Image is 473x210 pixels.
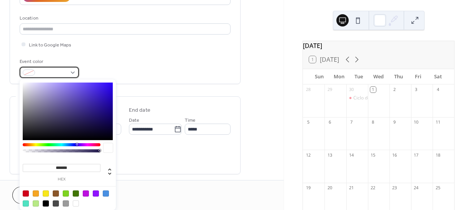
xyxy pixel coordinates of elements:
div: #417505 [73,190,79,197]
div: #50E3C2 [23,200,29,207]
div: #9013FE [93,190,99,197]
div: Ciclo de Arte y Artistas [353,95,402,101]
div: #8B572A [53,190,59,197]
div: End date [129,106,150,114]
div: [DATE] [303,41,454,50]
div: #D0021B [23,190,29,197]
div: #000000 [43,200,49,207]
div: #7ED321 [63,190,69,197]
div: #BD10E0 [83,190,89,197]
div: 22 [370,185,376,191]
div: Wed [369,69,389,84]
div: #4A4A4A [53,200,59,207]
div: 11 [435,119,441,125]
div: #4A90E2 [103,190,109,197]
div: 13 [327,152,333,158]
div: 30 [349,87,354,93]
div: 19 [305,185,311,191]
div: Tue [349,69,369,84]
div: Thu [388,69,408,84]
div: 10 [413,119,419,125]
div: 17 [413,152,419,158]
div: 25 [435,185,441,191]
div: 16 [392,152,398,158]
div: 18 [435,152,441,158]
div: #B8E986 [33,200,39,207]
div: 2 [392,87,398,93]
button: Cancel [12,187,60,204]
span: Time [185,116,196,124]
div: Fri [408,69,428,84]
div: 29 [327,87,333,93]
div: Event color [20,58,77,66]
div: 15 [370,152,376,158]
div: 24 [413,185,419,191]
div: 4 [435,87,441,93]
label: hex [23,177,100,182]
div: 3 [413,87,419,93]
div: 20 [327,185,333,191]
div: 21 [349,185,354,191]
div: Location [20,14,229,22]
div: 14 [349,152,354,158]
div: 12 [305,152,311,158]
div: 9 [392,119,398,125]
div: Mon [329,69,349,84]
div: #9B9B9B [63,200,69,207]
div: 7 [349,119,354,125]
div: 28 [305,87,311,93]
div: 6 [327,119,333,125]
div: Sun [309,69,329,84]
div: 1 [370,87,376,93]
div: 5 [305,119,311,125]
div: #FFFFFF [73,200,79,207]
div: Ciclo de Arte y Artistas [346,95,368,101]
div: 23 [392,185,398,191]
div: #F5A623 [33,190,39,197]
div: #F8E71C [43,190,49,197]
div: 8 [370,119,376,125]
span: Date [129,116,139,124]
span: Link to Google Maps [29,41,71,49]
div: Sat [428,69,448,84]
